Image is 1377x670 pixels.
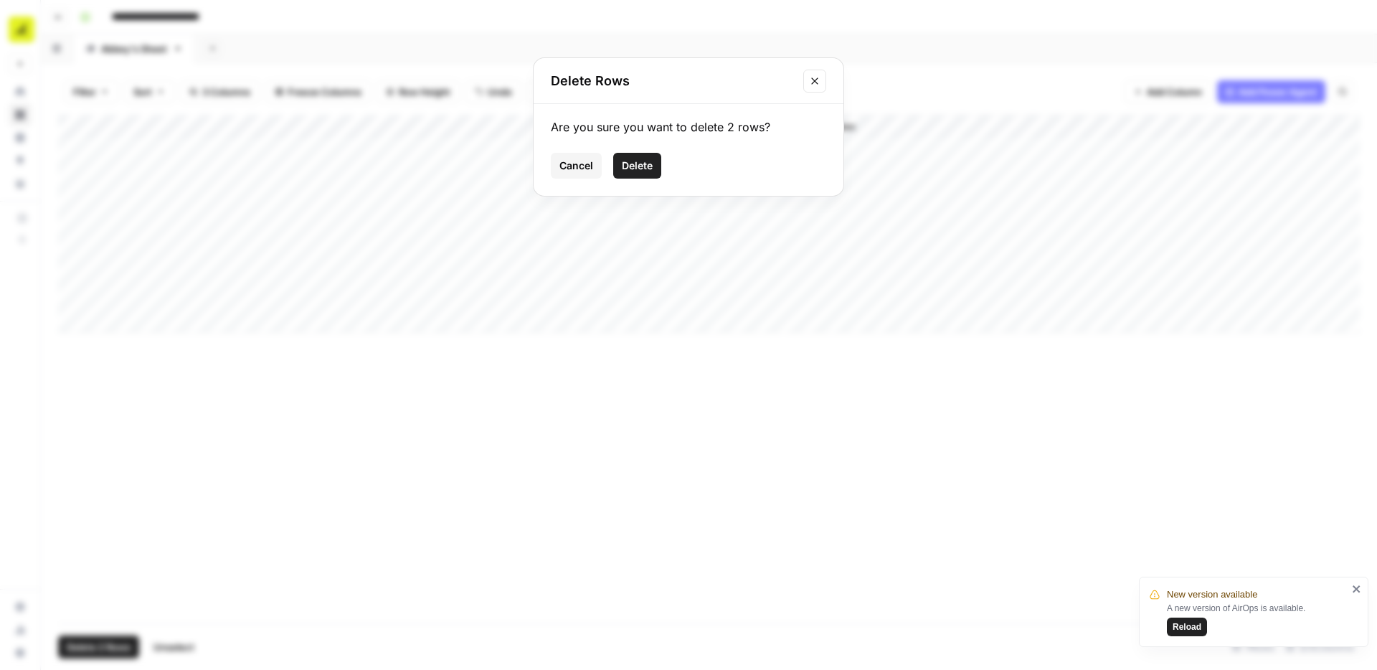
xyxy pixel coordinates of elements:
button: Close modal [803,70,826,93]
span: Delete [622,159,653,173]
button: close [1352,583,1362,595]
h2: Delete Rows [551,71,795,91]
span: New version available [1167,588,1257,602]
div: Are you sure you want to delete 2 rows? [551,118,826,136]
button: Cancel [551,153,602,179]
span: Cancel [559,159,593,173]
button: Delete [613,153,661,179]
span: Reload [1173,621,1201,633]
div: A new version of AirOps is available. [1167,602,1348,636]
